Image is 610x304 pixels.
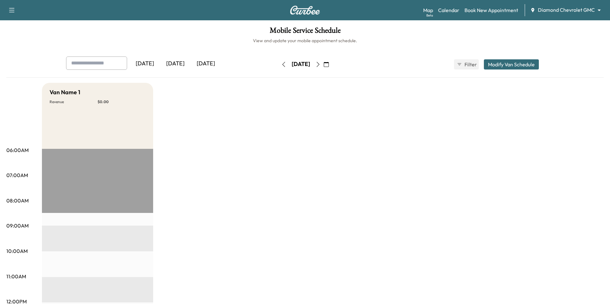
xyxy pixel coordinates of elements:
p: 06:00AM [6,146,29,154]
div: [DATE] [130,56,160,71]
h1: Mobile Service Schedule [6,27,604,37]
div: [DATE] [160,56,191,71]
h5: Van Name 1 [50,88,80,97]
p: Revenue [50,99,98,104]
div: Beta [426,13,433,18]
button: Modify Van Schedule [484,59,539,69]
span: Filter [464,61,476,68]
button: Filter [454,59,479,69]
p: 07:00AM [6,171,28,179]
a: MapBeta [423,6,433,14]
img: Curbee Logo [290,6,320,15]
a: Book New Appointment [464,6,518,14]
a: Calendar [438,6,459,14]
span: Diamond Chevrolet GMC [538,6,595,14]
p: $ 0.00 [98,99,146,104]
p: 11:00AM [6,273,26,280]
p: 09:00AM [6,222,29,229]
div: [DATE] [292,60,310,68]
div: [DATE] [191,56,221,71]
h6: View and update your mobile appointment schedule. [6,37,604,44]
p: 10:00AM [6,247,28,255]
p: 08:00AM [6,197,29,204]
